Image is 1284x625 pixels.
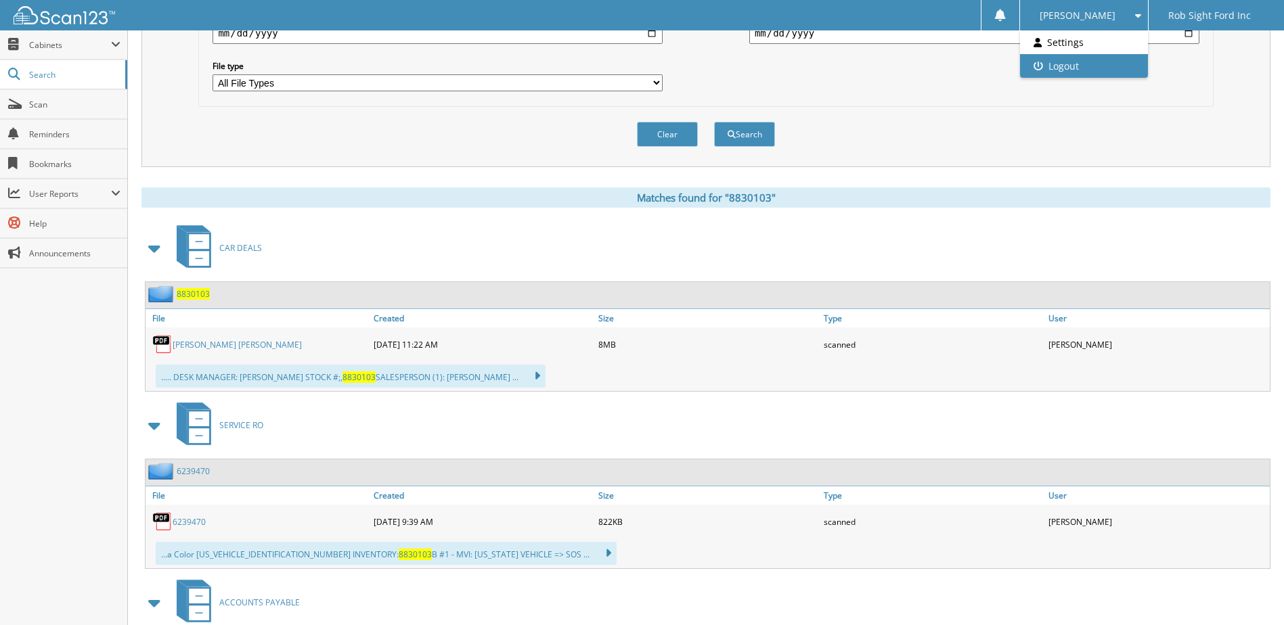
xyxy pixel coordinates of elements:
a: User [1045,309,1270,327]
iframe: Chat Widget [1216,560,1284,625]
a: Size [595,486,820,505]
span: Cabinets [29,39,111,51]
a: Created [370,486,595,505]
a: CAR DEALS [169,221,262,275]
div: Matches found for "8830103" [141,187,1270,208]
span: SERVICE RO [219,419,263,431]
span: Rob Sight Ford Inc [1168,11,1251,20]
a: 6239470 [173,516,206,528]
a: Type [820,309,1045,327]
label: File type [213,60,663,72]
span: ACCOUNTS PAYABLE [219,597,300,608]
div: [DATE] 9:39 AM [370,508,595,535]
span: Scan [29,99,120,110]
div: 8MB [595,331,820,358]
span: User Reports [29,188,111,200]
a: File [146,486,370,505]
a: Settings [1020,30,1148,54]
a: [PERSON_NAME] [PERSON_NAME] [173,339,302,350]
div: 822KB [595,508,820,535]
button: Clear [637,122,698,147]
div: ...a Color [US_VEHICLE_IDENTIFICATION_NUMBER] INVENTORY: B #1 - MVI: [US_STATE] VEHICLE => SOS ... [156,542,617,565]
img: folder2.png [148,463,177,480]
span: Bookmarks [29,158,120,170]
img: folder2.png [148,285,177,302]
button: Search [714,122,775,147]
a: 6239470 [177,465,210,477]
div: [PERSON_NAME] [1045,331,1270,358]
span: 8830103 [399,549,432,560]
div: scanned [820,508,1045,535]
a: File [146,309,370,327]
span: 8830103 [342,371,376,383]
img: PDF.png [152,511,173,532]
span: Search [29,69,118,80]
a: User [1045,486,1270,505]
a: 8830103 [177,288,210,300]
span: Announcements [29,248,120,259]
div: ..... DESK MANAGER: [PERSON_NAME] STOCK #;, SALESPERSON (1): [PERSON_NAME] ... [156,365,546,388]
div: scanned [820,331,1045,358]
input: end [749,22,1199,44]
a: Logout [1020,54,1148,78]
a: SERVICE RO [169,398,263,452]
div: [DATE] 11:22 AM [370,331,595,358]
span: [PERSON_NAME] [1040,11,1115,20]
input: start [213,22,663,44]
span: CAR DEALS [219,242,262,254]
a: Type [820,486,1045,505]
a: Created [370,309,595,327]
span: Reminders [29,129,120,140]
img: scan123-logo-white.svg [14,6,115,24]
span: Help [29,218,120,229]
a: Size [595,309,820,327]
img: PDF.png [152,334,173,354]
div: [PERSON_NAME] [1045,508,1270,535]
